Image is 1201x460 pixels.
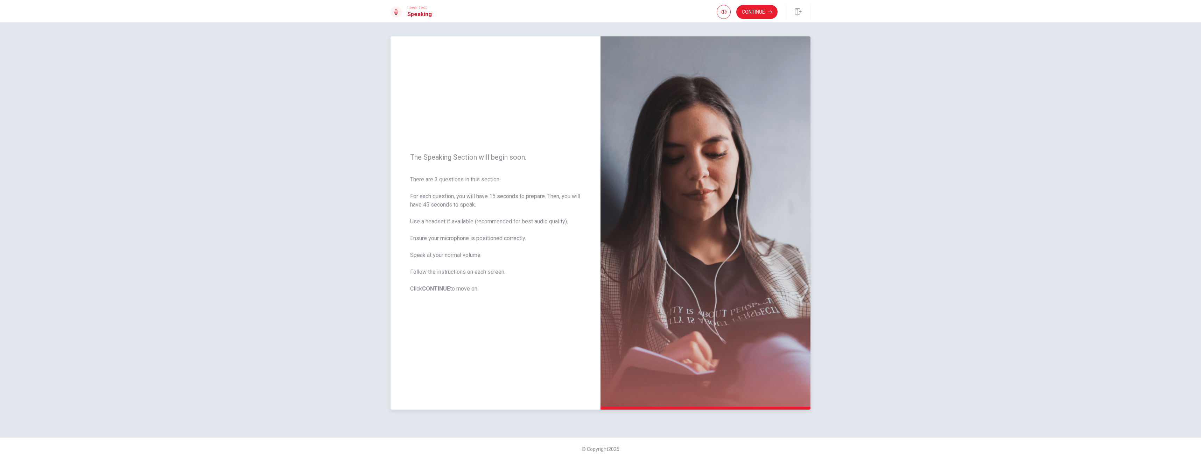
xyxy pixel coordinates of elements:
[410,153,581,161] span: The Speaking Section will begin soon.
[410,175,581,293] span: There are 3 questions in this section. For each question, you will have 15 seconds to prepare. Th...
[407,10,432,19] h1: Speaking
[736,5,778,19] button: Continue
[582,446,619,452] span: © Copyright 2025
[600,36,810,410] img: speaking intro
[407,5,432,10] span: Level Test
[422,285,450,292] b: CONTINUE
